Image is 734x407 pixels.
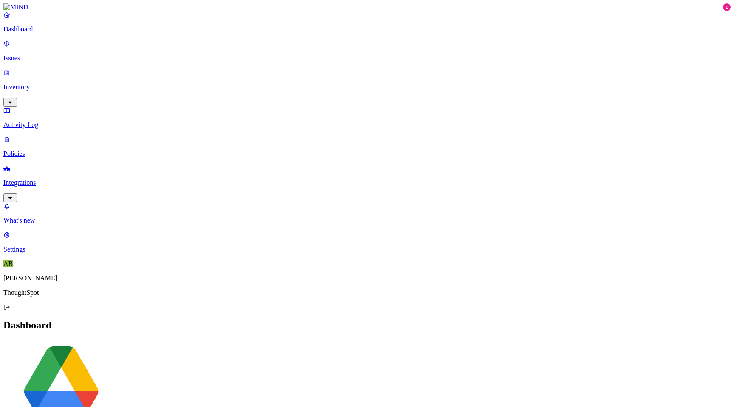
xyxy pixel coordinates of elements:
p: Dashboard [3,25,731,33]
p: Policies [3,150,731,158]
a: Integrations [3,164,731,201]
a: Dashboard [3,11,731,33]
h2: Dashboard [3,319,731,331]
p: Issues [3,54,731,62]
div: 1 [723,3,731,11]
p: Integrations [3,179,731,187]
p: ThoughtSpot [3,289,731,297]
a: Settings [3,231,731,253]
a: Activity Log [3,107,731,129]
p: What's new [3,217,731,224]
a: Issues [3,40,731,62]
p: Settings [3,246,731,253]
a: What's new [3,202,731,224]
a: Policies [3,136,731,158]
p: [PERSON_NAME] [3,274,731,282]
a: Inventory [3,69,731,105]
span: AB [3,260,13,267]
img: MIND [3,3,28,11]
p: Inventory [3,83,731,91]
a: MIND [3,3,731,11]
p: Activity Log [3,121,731,129]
